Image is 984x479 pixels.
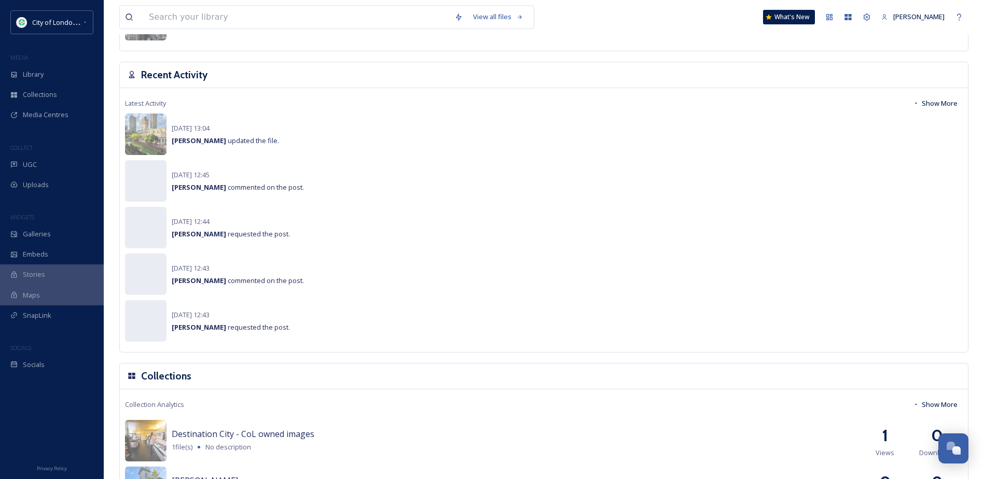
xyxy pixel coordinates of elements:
[23,249,48,259] span: Embeds
[931,423,943,448] h2: 0
[141,369,191,384] h3: Collections
[23,110,68,120] span: Media Centres
[876,448,894,458] span: Views
[172,217,210,226] span: [DATE] 12:44
[908,395,963,415] button: Show More
[23,160,37,170] span: UGC
[172,136,279,145] span: updated the file.
[172,322,226,332] strong: [PERSON_NAME]
[23,229,51,239] span: Galleries
[23,270,45,279] span: Stories
[172,322,290,332] span: requested the post.
[10,344,31,351] span: SOCIALS
[893,12,945,21] span: [PERSON_NAME]
[876,7,950,27] a: [PERSON_NAME]
[23,180,49,190] span: Uploads
[172,170,210,179] span: [DATE] 12:45
[37,461,67,474] a: Privacy Policy
[141,67,207,82] h3: Recent Activity
[172,428,314,440] span: Destination City - CoL owned images
[172,310,210,319] span: [DATE] 12:43
[172,182,304,192] span: commented on the post.
[763,10,815,24] a: What's New
[10,53,29,61] span: MEDIA
[172,276,226,285] strong: [PERSON_NAME]
[37,465,67,472] span: Privacy Policy
[172,229,226,238] strong: [PERSON_NAME]
[468,7,529,27] a: View all files
[882,423,888,448] h2: 1
[172,229,290,238] span: requested the post.
[172,182,226,192] strong: [PERSON_NAME]
[23,290,40,300] span: Maps
[125,420,167,461] img: jamiesmithphoto-5010.jpg
[172,442,192,452] span: 1 file(s)
[172,263,210,273] span: [DATE] 12:43
[205,442,251,452] span: No description
[172,136,226,145] strong: [PERSON_NAME]
[23,69,44,79] span: Library
[32,17,116,27] span: City of London Corporation
[23,360,45,370] span: Socials
[938,433,968,463] button: Open Chat
[172,276,304,285] span: commented on the post.
[23,90,57,100] span: Collections
[125,114,167,155] img: 92fbf8dc-f604-4d40-bf06-eb5403a1a663.jpg
[10,213,34,221] span: WIDGETS
[10,144,33,151] span: COLLECT
[17,17,27,27] img: 354633849_641918134643224_7365946917959491822_n.jpg
[908,93,963,114] button: Show More
[125,400,184,410] span: Collection Analytics
[144,6,449,29] input: Search your library
[23,311,51,320] span: SnapLink
[919,448,954,458] span: Downloads
[172,123,210,133] span: [DATE] 13:04
[125,98,166,108] span: Latest Activity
